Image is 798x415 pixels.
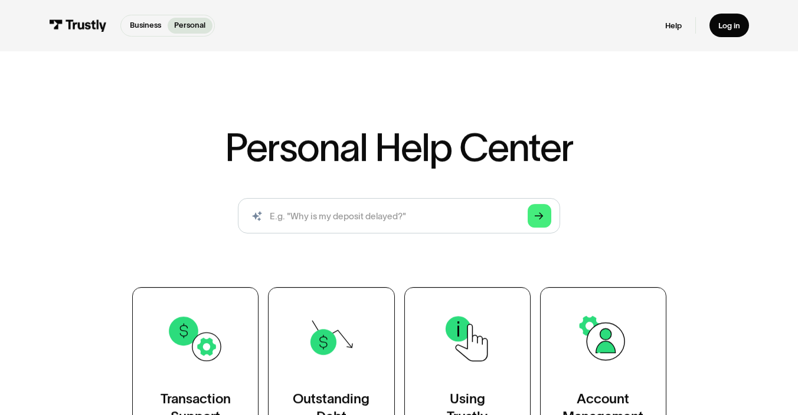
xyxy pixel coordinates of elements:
p: Business [130,19,161,31]
a: Log in [709,14,749,37]
img: Trustly Logo [49,19,107,32]
a: Business [123,18,168,34]
div: Log in [718,21,740,31]
input: search [238,198,560,233]
h1: Personal Help Center [225,129,574,167]
form: Search [238,198,560,233]
a: Help [665,21,682,31]
a: Personal [168,18,212,34]
p: Personal [174,19,205,31]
